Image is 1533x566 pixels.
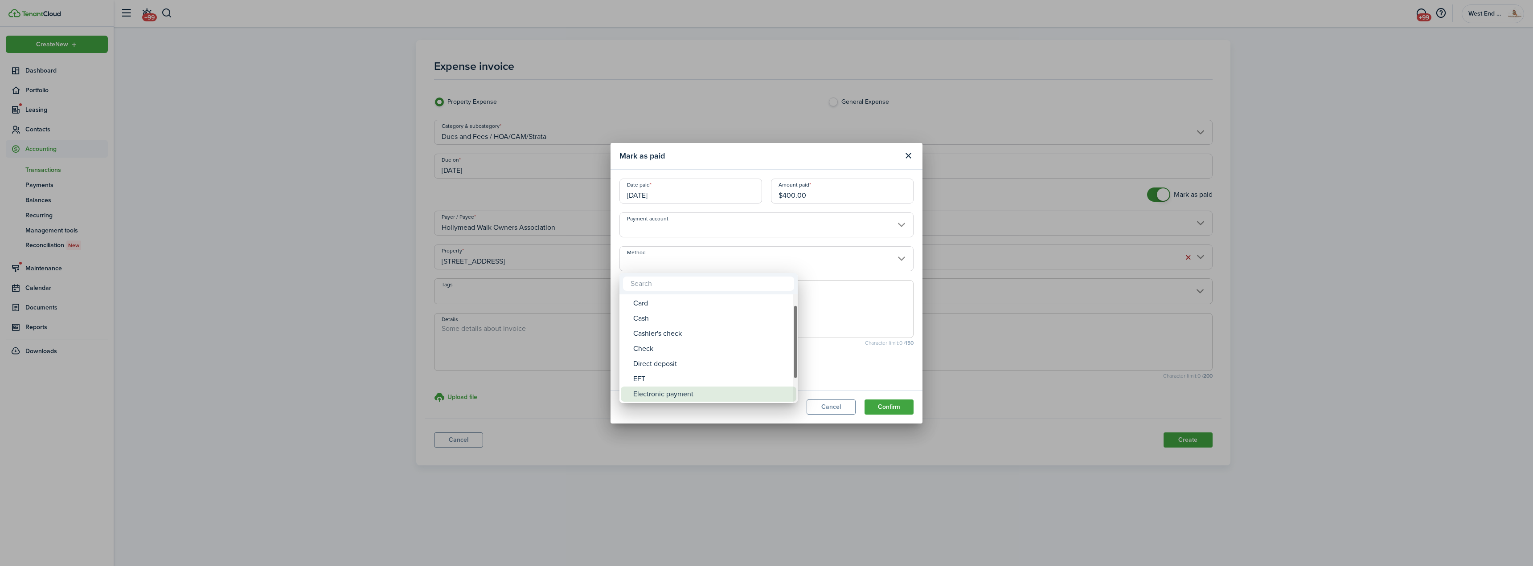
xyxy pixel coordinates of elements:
[619,294,798,403] mbsc-wheel: Method
[633,296,791,311] div: Card
[623,277,794,291] input: Search
[633,326,791,341] div: Cashier's check
[633,311,791,326] div: Cash
[633,371,791,387] div: EFT
[633,341,791,356] div: Check
[633,356,791,371] div: Direct deposit
[633,387,791,402] div: Electronic payment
